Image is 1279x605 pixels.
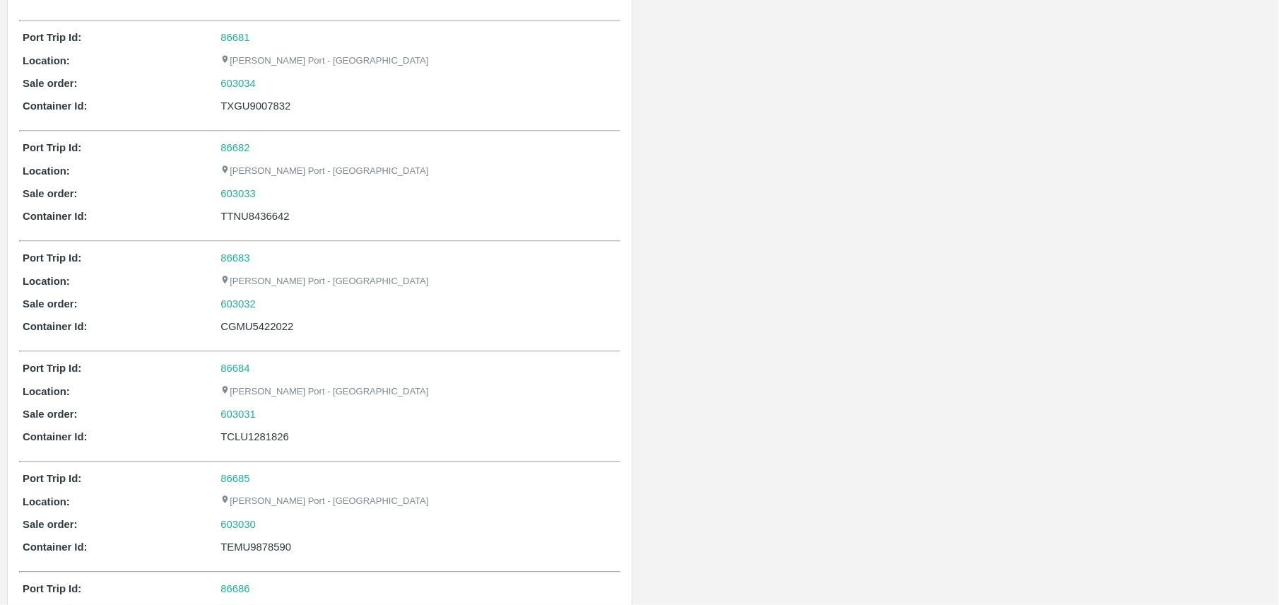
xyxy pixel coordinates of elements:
[220,429,617,445] div: TCLU1281826
[23,252,81,264] b: Port Trip Id:
[23,78,78,89] b: Sale order:
[23,473,81,484] b: Port Trip Id:
[220,275,428,288] p: [PERSON_NAME] Port - [GEOGRAPHIC_DATA]
[220,539,617,555] div: TEMU9878590
[220,385,428,399] p: [PERSON_NAME] Port - [GEOGRAPHIC_DATA]
[220,98,617,114] div: TXGU9007832
[220,296,256,312] a: 603032
[23,386,70,397] b: Location:
[23,276,70,287] b: Location:
[220,473,249,484] a: 86685
[23,409,78,420] b: Sale order:
[220,363,249,374] a: 86684
[220,54,428,68] p: [PERSON_NAME] Port - [GEOGRAPHIC_DATA]
[23,100,88,112] b: Container Id:
[220,252,249,264] a: 86683
[220,32,249,43] a: 86681
[23,298,78,310] b: Sale order:
[220,76,256,91] a: 603034
[220,165,428,178] p: [PERSON_NAME] Port - [GEOGRAPHIC_DATA]
[23,321,88,332] b: Container Id:
[220,583,249,594] a: 86686
[23,142,81,153] b: Port Trip Id:
[23,431,88,442] b: Container Id:
[220,208,617,224] div: TTNU8436642
[220,517,256,532] a: 603030
[220,186,256,201] a: 603033
[220,142,249,153] a: 86682
[220,406,256,422] a: 603031
[23,32,81,43] b: Port Trip Id:
[23,496,70,507] b: Location:
[23,211,88,222] b: Container Id:
[23,55,70,66] b: Location:
[23,165,70,177] b: Location:
[23,188,78,199] b: Sale order:
[23,519,78,530] b: Sale order:
[23,363,81,374] b: Port Trip Id:
[23,583,81,594] b: Port Trip Id:
[23,541,88,553] b: Container Id:
[220,495,428,508] p: [PERSON_NAME] Port - [GEOGRAPHIC_DATA]
[220,319,617,334] div: CGMU5422022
